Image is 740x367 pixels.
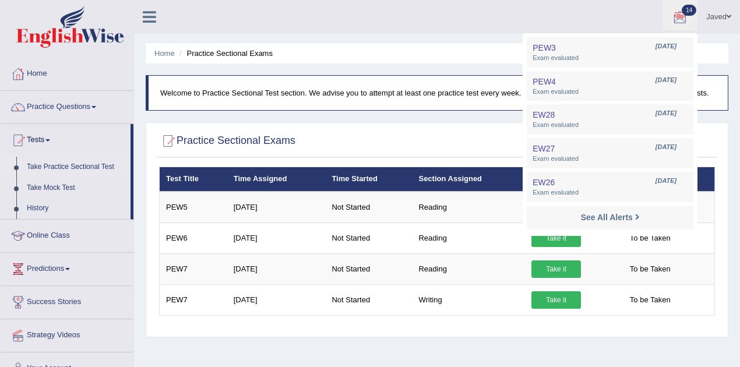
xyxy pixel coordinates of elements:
[227,192,326,223] td: [DATE]
[533,154,688,164] span: Exam evaluated
[530,141,690,165] a: EW27 [DATE] Exam evaluated
[533,54,688,63] span: Exam evaluated
[533,121,688,130] span: Exam evaluated
[412,253,525,284] td: Reading
[22,198,131,219] a: History
[22,157,131,178] a: Take Practice Sectional Test
[624,230,676,247] span: To be Taken
[1,286,133,315] a: Success Stories
[1,220,133,249] a: Online Class
[581,213,633,222] strong: See All Alerts
[578,211,643,224] a: See All Alerts
[325,167,412,192] th: Time Started
[624,260,676,278] span: To be Taken
[22,178,131,199] a: Take Mock Test
[177,48,273,59] li: Practice Sectional Exams
[227,223,326,253] td: [DATE]
[530,40,690,65] a: PEW3 [DATE] Exam evaluated
[325,253,412,284] td: Not Started
[160,192,227,223] td: PEW5
[227,284,326,315] td: [DATE]
[325,223,412,253] td: Not Started
[533,178,555,187] span: EW26
[160,223,227,253] td: PEW6
[533,77,556,86] span: PEW4
[160,284,227,315] td: PEW7
[160,87,716,98] p: Welcome to Practice Sectional Test section. We advise you to attempt at least one practice test e...
[1,319,133,348] a: Strategy Videos
[531,230,581,247] a: Take it
[656,42,676,51] span: [DATE]
[325,284,412,315] td: Not Started
[227,167,326,192] th: Time Assigned
[227,253,326,284] td: [DATE]
[533,43,556,52] span: PEW3
[530,74,690,98] a: PEW4 [DATE] Exam evaluated
[530,175,690,199] a: EW26 [DATE] Exam evaluated
[412,223,525,253] td: Reading
[624,291,676,309] span: To be Taken
[325,192,412,223] td: Not Started
[656,177,676,186] span: [DATE]
[1,253,133,282] a: Predictions
[656,109,676,118] span: [DATE]
[412,192,525,223] td: Reading
[533,87,688,97] span: Exam evaluated
[530,107,690,132] a: EW28 [DATE] Exam evaluated
[159,132,295,150] h2: Practice Sectional Exams
[412,167,525,192] th: Section Assigned
[682,5,696,16] span: 14
[1,58,133,87] a: Home
[533,188,688,197] span: Exam evaluated
[531,291,581,309] a: Take it
[154,49,175,58] a: Home
[533,110,555,119] span: EW28
[160,167,227,192] th: Test Title
[1,91,133,120] a: Practice Questions
[531,260,581,278] a: Take it
[656,76,676,85] span: [DATE]
[533,144,555,153] span: EW27
[1,124,131,153] a: Tests
[160,253,227,284] td: PEW7
[412,284,525,315] td: Writing
[656,143,676,152] span: [DATE]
